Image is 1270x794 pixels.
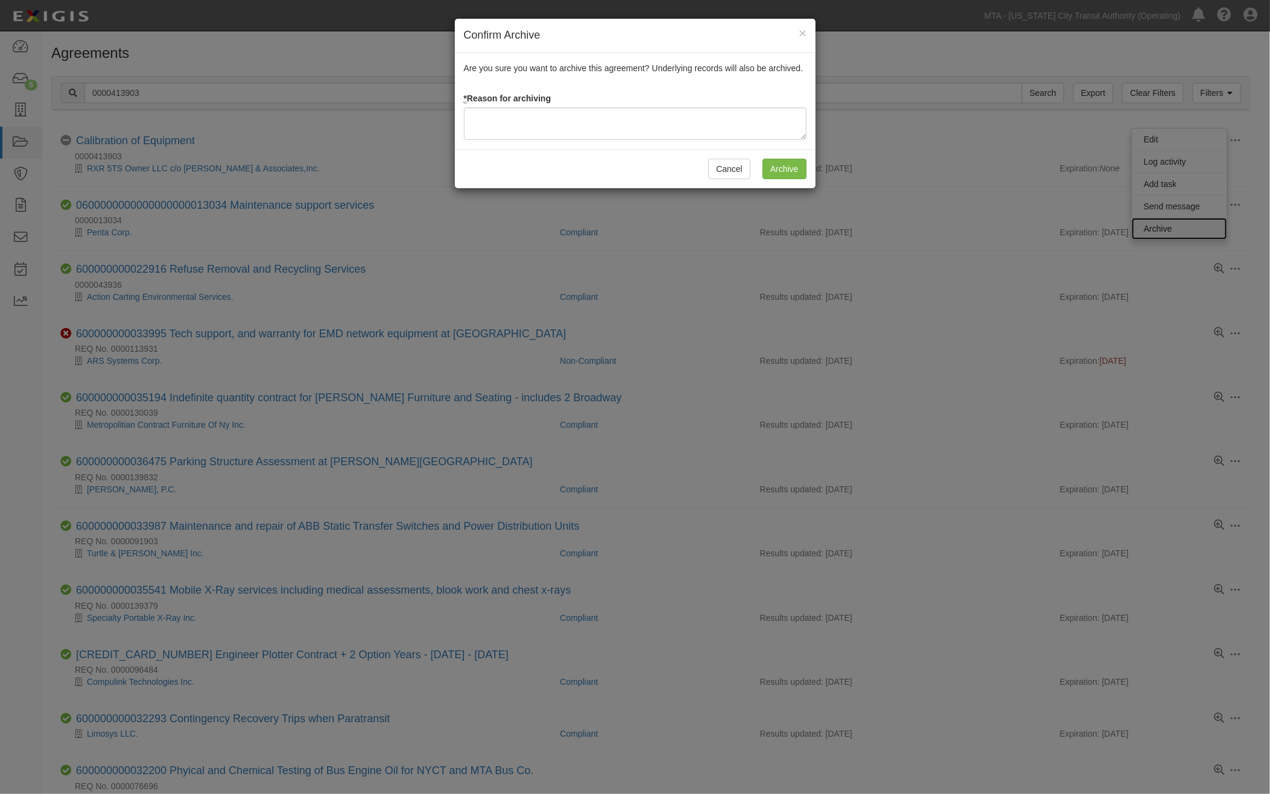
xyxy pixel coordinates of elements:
[464,28,807,43] h4: Confirm Archive
[763,159,807,179] input: Archive
[799,26,806,40] span: ×
[455,53,816,149] div: Are you sure you want to archive this agreement? Underlying records will also be archived.
[464,92,551,104] label: Reason for archiving
[708,159,751,179] button: Cancel
[799,27,806,39] button: Close
[464,94,467,104] abbr: required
